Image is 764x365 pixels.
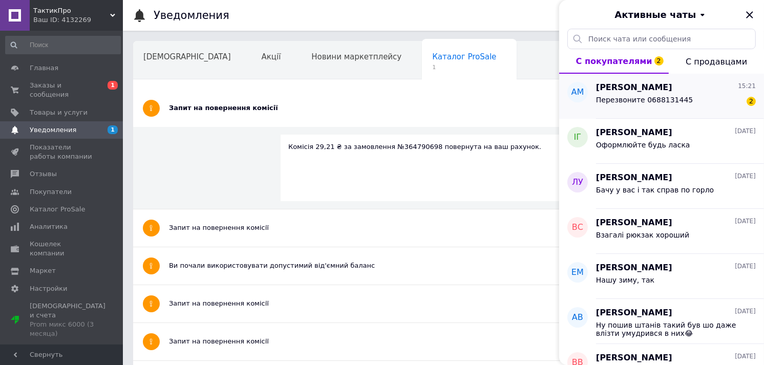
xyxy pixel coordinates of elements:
[596,231,689,239] span: Взагалі рюкзак хороший
[596,96,693,104] span: Перезвоните 0688131445
[432,63,496,71] span: 1
[576,56,652,66] span: С покупателями
[30,187,72,197] span: Покупатели
[30,63,58,73] span: Главная
[596,307,672,319] span: [PERSON_NAME]
[572,177,583,188] span: ЛУ
[596,321,741,337] span: Ну пошив штанів такий був шо даже влізти умудрився в них😂
[596,186,714,194] span: Бачу у вас і так справ по горло
[30,222,68,231] span: Аналитика
[735,352,756,361] span: [DATE]
[288,142,599,152] div: Комісія 29,21 ₴ за замовлення №364790698 повернута на ваш рахунок.
[169,261,641,270] div: Ви почали використовувати допустимий від'ємний баланс
[615,8,696,22] span: Активные чаты
[169,299,641,308] div: Запит на повернення комісії
[559,254,764,299] button: ЕМ[PERSON_NAME][DATE]Нашу зиму, так
[559,119,764,164] button: ІГ[PERSON_NAME][DATE]Оформлюйте будь ласка
[747,97,756,106] span: 2
[559,74,764,119] button: АМ[PERSON_NAME]15:21Перезвоните 06881314452
[30,302,105,339] span: [DEMOGRAPHIC_DATA] и счета
[596,262,672,274] span: [PERSON_NAME]
[744,9,756,21] button: Закрыть
[735,262,756,271] span: [DATE]
[559,299,764,344] button: АВ[PERSON_NAME][DATE]Ну пошив штанів такий був шо даже влізти умудрився в них😂
[654,56,664,66] span: 2
[311,52,401,61] span: Новини маркетплейсу
[30,108,88,117] span: Товары и услуги
[33,15,123,25] div: Ваш ID: 4132269
[30,143,95,161] span: Показатели работы компании
[669,49,764,74] button: С продавцами
[735,127,756,136] span: [DATE]
[735,172,756,181] span: [DATE]
[735,307,756,316] span: [DATE]
[30,205,85,214] span: Каталог ProSale
[588,8,735,22] button: Активные чаты
[169,103,641,113] div: Запит на повернення комісії
[108,125,118,134] span: 1
[571,267,584,278] span: ЕМ
[262,52,281,61] span: Акції
[596,172,672,184] span: [PERSON_NAME]
[432,52,496,61] span: Каталог ProSale
[567,29,756,49] input: Поиск чата или сообщения
[143,52,231,61] span: [DEMOGRAPHIC_DATA]
[30,320,105,338] div: Prom микс 6000 (3 месяца)
[154,9,229,22] h1: Уведомления
[596,217,672,229] span: [PERSON_NAME]
[30,240,95,258] span: Кошелек компании
[738,82,756,91] span: 15:21
[108,81,118,90] span: 1
[596,276,654,284] span: Нашу зиму, так
[559,209,764,254] button: ВС[PERSON_NAME][DATE]Взагалі рюкзак хороший
[169,337,641,346] div: Запит на повернення комісії
[30,284,67,293] span: Настройки
[5,36,121,54] input: Поиск
[30,125,76,135] span: Уведомления
[596,352,672,364] span: [PERSON_NAME]
[596,141,690,149] span: Оформлюйте будь ласка
[559,49,669,74] button: С покупателями2
[559,164,764,209] button: ЛУ[PERSON_NAME][DATE]Бачу у вас і так справ по горло
[596,82,672,94] span: [PERSON_NAME]
[686,57,747,67] span: С продавцами
[33,6,110,15] span: ТактикПро
[30,81,95,99] span: Заказы и сообщения
[169,223,641,232] div: Запит на повернення комісії
[571,87,584,98] span: АМ
[572,312,583,324] span: АВ
[596,127,672,139] span: [PERSON_NAME]
[30,169,57,179] span: Отзывы
[574,132,581,143] span: ІГ
[30,266,56,275] span: Маркет
[572,222,583,233] span: ВС
[735,217,756,226] span: [DATE]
